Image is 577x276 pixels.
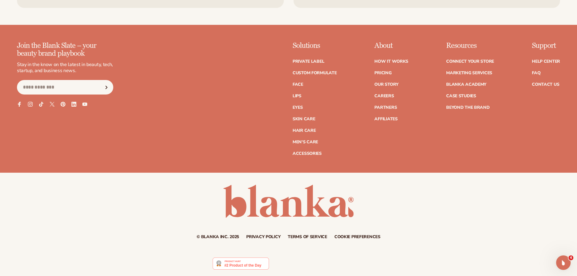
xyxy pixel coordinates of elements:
a: Partners [374,105,397,110]
a: Men's Care [293,140,318,144]
button: Subscribe [100,80,113,95]
a: Lips [293,94,301,98]
p: Join the Blank Slate – your beauty brand playbook [17,42,113,58]
iframe: Customer reviews powered by Trustpilot [274,257,364,273]
a: Accessories [293,151,322,156]
a: Contact Us [532,82,559,87]
p: Solutions [293,42,337,50]
a: Hair Care [293,128,316,133]
a: Case Studies [446,94,476,98]
a: Custom formulate [293,71,337,75]
a: Cookie preferences [334,235,380,239]
p: Resources [446,42,494,50]
a: Terms of service [288,235,327,239]
p: About [374,42,408,50]
p: Support [532,42,560,50]
a: Connect your store [446,59,494,64]
a: Help Center [532,59,560,64]
iframe: Intercom live chat [556,255,571,270]
a: How It Works [374,59,408,64]
a: Marketing services [446,71,492,75]
span: 4 [569,255,573,260]
img: Blanka - Start a beauty or cosmetic line in under 5 minutes | Product Hunt [213,258,269,270]
a: Our Story [374,82,398,87]
small: © Blanka Inc. 2025 [197,234,239,240]
a: Private label [293,59,324,64]
a: Privacy policy [246,235,280,239]
a: Affiliates [374,117,397,121]
a: Eyes [293,105,303,110]
a: FAQ [532,71,540,75]
a: Careers [374,94,394,98]
a: Pricing [374,71,391,75]
a: Blanka Academy [446,82,486,87]
a: Beyond the brand [446,105,490,110]
a: Skin Care [293,117,315,121]
p: Stay in the know on the latest in beauty, tech, startup, and business news. [17,62,113,74]
a: Face [293,82,303,87]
